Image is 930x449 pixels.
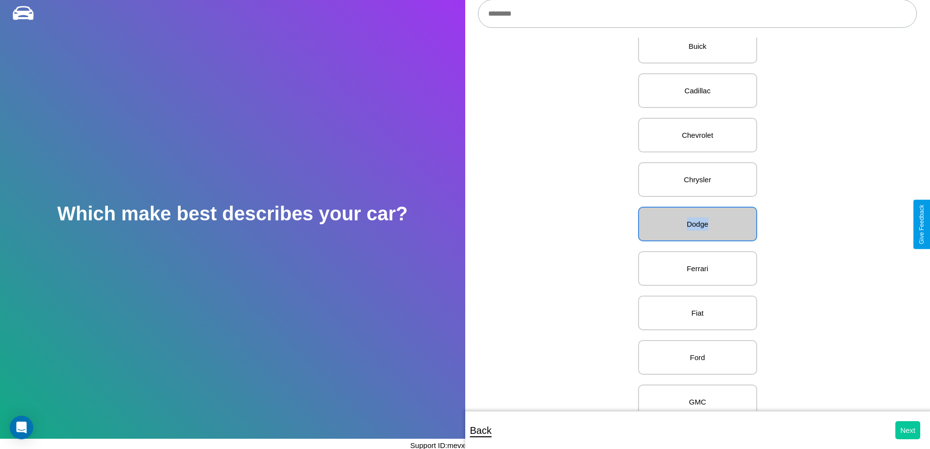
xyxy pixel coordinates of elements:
p: Buick [649,40,746,53]
p: Dodge [649,217,746,231]
button: Next [895,421,920,439]
h2: Which make best describes your car? [57,203,408,225]
p: Ferrari [649,262,746,275]
p: Chevrolet [649,128,746,142]
p: Chrysler [649,173,746,186]
p: GMC [649,395,746,408]
p: Ford [649,351,746,364]
p: Cadillac [649,84,746,97]
div: Give Feedback [918,205,925,244]
div: Open Intercom Messenger [10,416,33,439]
p: Back [470,422,492,439]
p: Fiat [649,306,746,320]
